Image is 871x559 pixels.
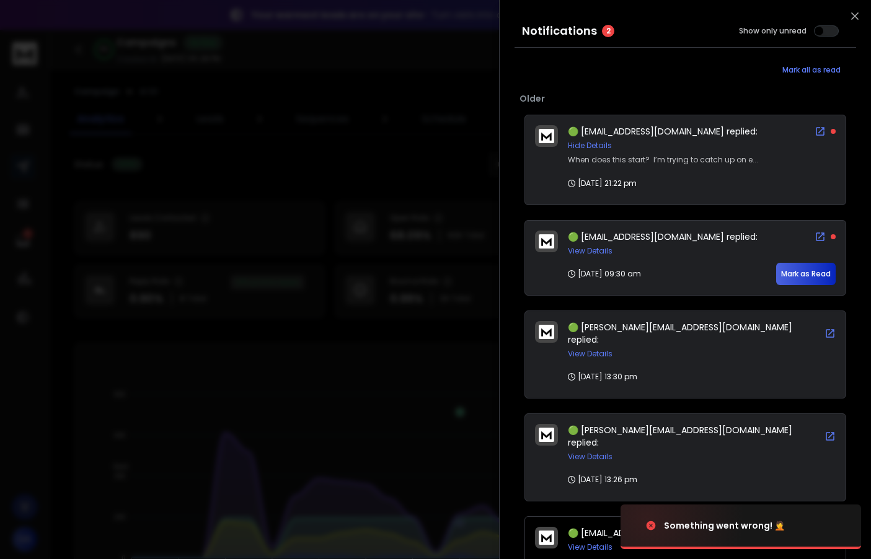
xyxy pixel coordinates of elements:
button: View Details [568,349,612,359]
span: 🟢 [PERSON_NAME][EMAIL_ADDRESS][DOMAIN_NAME] replied: [568,321,792,346]
p: [DATE] 13:30 pm [568,372,637,382]
span: 🟢 [EMAIL_ADDRESS][DOMAIN_NAME] replied: [568,527,758,539]
span: 2 [602,25,614,37]
p: [DATE] 09:30 am [568,269,641,279]
div: When does this start? I’m trying to catch up on e... [568,155,758,165]
p: [DATE] 13:26 pm [568,475,637,485]
img: logo [539,325,554,339]
span: Mark all as read [782,65,841,75]
span: 🟢 [PERSON_NAME][EMAIL_ADDRESS][DOMAIN_NAME] replied: [568,424,792,449]
button: View Details [568,452,612,462]
p: Older [520,92,851,105]
img: logo [539,234,554,249]
img: logo [539,129,554,143]
span: 🟢 [EMAIL_ADDRESS][DOMAIN_NAME] replied: [568,125,758,138]
h3: Notifications [522,22,597,40]
span: 🟢 [EMAIL_ADDRESS][DOMAIN_NAME] replied: [568,231,758,243]
img: logo [539,428,554,442]
button: View Details [568,542,612,552]
button: Hide Details [568,141,612,151]
button: View Details [568,246,612,256]
label: Show only unread [739,26,807,36]
button: Mark as Read [776,263,836,285]
img: logo [539,530,554,545]
button: Mark all as read [767,58,856,82]
p: [DATE] 21:22 pm [568,178,637,188]
div: Something went wrong! 🤦 [664,519,785,532]
img: image [621,492,745,559]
